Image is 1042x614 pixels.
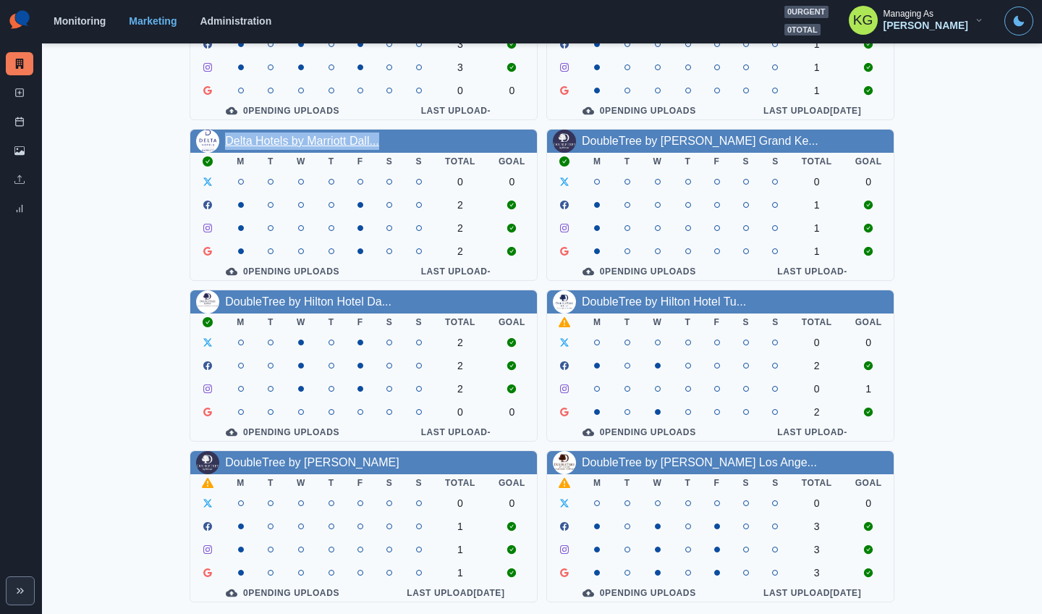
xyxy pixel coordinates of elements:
[129,15,177,27] a: Marketing
[6,81,33,104] a: New Post
[703,314,732,331] th: F
[346,153,375,170] th: F
[613,474,642,492] th: T
[642,153,674,170] th: W
[196,290,219,314] img: 115554888465277
[1004,7,1033,35] button: Toggle Mode
[582,456,817,468] a: DoubleTree by [PERSON_NAME] Los Ange...
[743,426,882,438] div: Last Upload -
[802,176,832,188] div: 0
[674,153,703,170] th: T
[802,406,832,418] div: 2
[375,314,404,331] th: S
[317,474,346,492] th: T
[802,245,832,257] div: 1
[6,110,33,133] a: Post Schedule
[202,587,363,599] div: 0 Pending Uploads
[445,245,475,257] div: 2
[445,544,475,555] div: 1
[553,451,576,474] img: 197504556944875
[445,199,475,211] div: 2
[487,314,537,331] th: Goal
[6,576,35,605] button: Expand
[553,130,576,153] img: 173505296487
[761,153,790,170] th: S
[54,15,106,27] a: Monitoring
[375,474,404,492] th: S
[703,474,732,492] th: F
[487,153,537,170] th: Goal
[200,15,271,27] a: Administration
[285,474,317,492] th: W
[802,337,832,348] div: 0
[225,153,256,170] th: M
[487,474,537,492] th: Goal
[802,567,832,579] div: 3
[225,314,256,331] th: M
[802,85,832,96] div: 1
[386,266,525,277] div: Last Upload -
[790,474,844,492] th: Total
[732,474,761,492] th: S
[802,222,832,234] div: 1
[445,176,475,188] div: 0
[202,105,363,117] div: 0 Pending Uploads
[884,20,968,32] div: [PERSON_NAME]
[404,474,433,492] th: S
[837,6,996,35] button: Managing As[PERSON_NAME]
[855,497,882,509] div: 0
[732,153,761,170] th: S
[445,383,475,395] div: 2
[256,314,285,331] th: T
[802,38,832,50] div: 1
[884,9,933,19] div: Managing As
[642,474,674,492] th: W
[674,474,703,492] th: T
[196,130,219,153] img: 111966900660146
[855,176,882,188] div: 0
[445,62,475,73] div: 3
[433,153,487,170] th: Total
[6,197,33,220] a: Review Summary
[743,266,882,277] div: Last Upload -
[317,153,346,170] th: T
[582,153,613,170] th: M
[642,314,674,331] th: W
[375,153,404,170] th: S
[386,587,525,599] div: Last Upload [DATE]
[445,521,475,532] div: 1
[445,85,475,96] div: 0
[802,360,832,371] div: 2
[445,360,475,371] div: 2
[559,266,720,277] div: 0 Pending Uploads
[202,266,363,277] div: 0 Pending Uploads
[674,314,703,331] th: T
[6,168,33,191] a: Uploads
[433,314,487,331] th: Total
[317,314,346,331] th: T
[582,474,613,492] th: M
[445,38,475,50] div: 3
[784,6,829,18] span: 0 urgent
[853,3,873,38] div: Katrina Gallardo
[346,314,375,331] th: F
[386,105,525,117] div: Last Upload -
[499,497,525,509] div: 0
[582,314,613,331] th: M
[499,85,525,96] div: 0
[499,406,525,418] div: 0
[256,153,285,170] th: T
[499,176,525,188] div: 0
[761,474,790,492] th: S
[790,153,844,170] th: Total
[445,497,475,509] div: 0
[202,426,363,438] div: 0 Pending Uploads
[844,474,894,492] th: Goal
[802,199,832,211] div: 1
[445,406,475,418] div: 0
[802,544,832,555] div: 3
[743,587,882,599] div: Last Upload [DATE]
[844,153,894,170] th: Goal
[285,153,317,170] th: W
[445,567,475,579] div: 1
